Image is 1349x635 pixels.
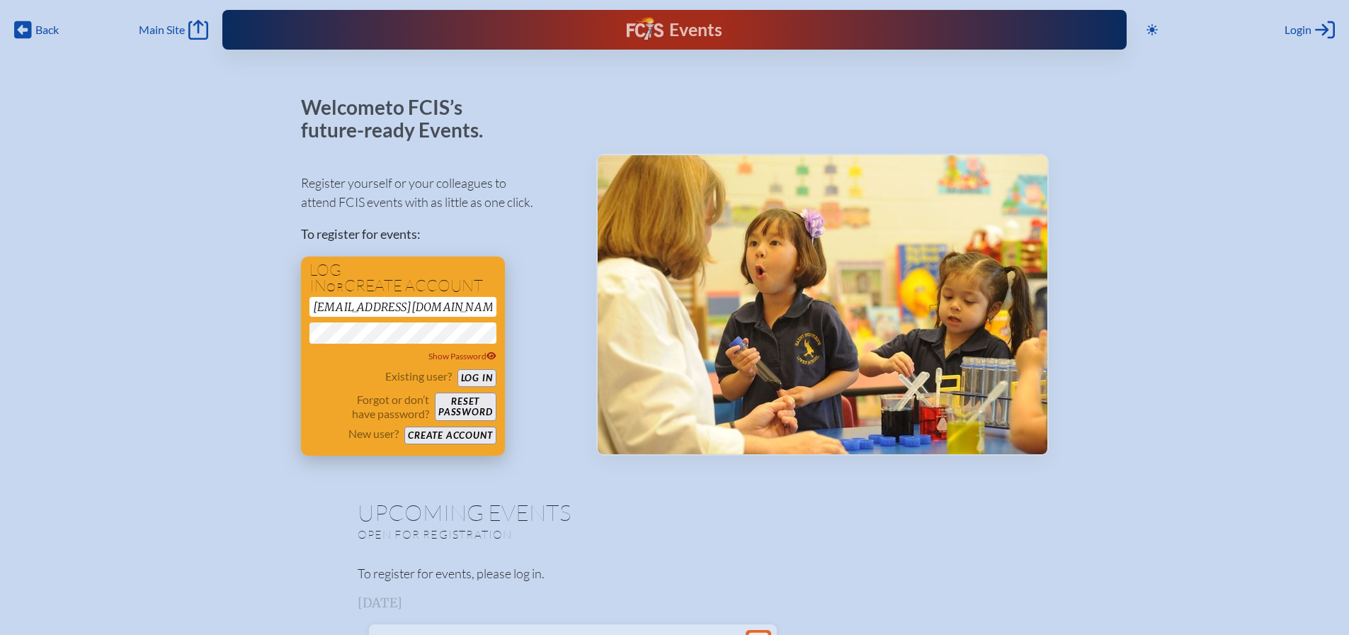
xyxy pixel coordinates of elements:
p: To register for events, please log in. [358,564,992,583]
span: Back [35,23,59,37]
p: Register yourself or your colleagues to attend FCIS events with as little as one click. [301,174,574,212]
button: Resetpassword [435,393,496,421]
img: Events [598,155,1047,454]
p: New user? [348,427,399,441]
button: Log in [457,369,496,387]
a: Main Site [139,20,208,40]
span: Main Site [139,23,185,37]
p: Existing user? [385,369,452,383]
h3: [DATE] [358,596,992,610]
input: Email [309,297,496,317]
button: Create account [404,427,496,444]
span: Show Password [428,351,496,361]
h1: Upcoming Events [358,501,992,524]
span: or [326,280,344,294]
p: Forgot or don’t have password? [309,393,430,421]
span: Login [1285,23,1311,37]
p: To register for events: [301,225,574,244]
p: Open for registration [358,527,732,541]
div: FCIS Events — Future ready [471,17,877,43]
h1: Log in create account [309,262,496,294]
p: Welcome to FCIS’s future-ready Events. [301,96,499,141]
